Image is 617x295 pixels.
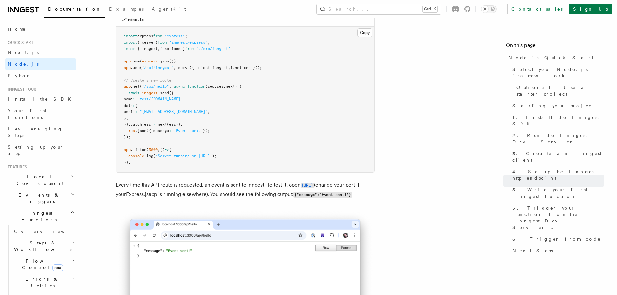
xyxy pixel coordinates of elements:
[510,233,604,245] a: 6. Trigger from code
[189,65,210,70] span: ({ client
[155,154,212,158] span: 'Server running on [URL]'
[124,122,128,127] span: })
[510,148,604,166] a: 3. Create an Inngest client
[48,6,101,12] span: Documentation
[124,116,126,120] span: }
[8,126,63,138] span: Leveraging Steps
[11,237,76,255] button: Steps & Workflows
[116,180,375,199] p: Every time this API route is requested, an event is sent to Inngest. To test it, open (change you...
[158,91,169,95] span: .send
[169,147,171,152] span: {
[14,229,81,234] span: Overview
[167,122,183,127] span: (err));
[512,114,604,127] span: 1. Install the Inngest SDK
[187,84,205,89] span: function
[128,154,144,158] span: console
[5,141,76,159] a: Setting up your app
[508,54,593,61] span: Node.js Quick Start
[512,247,553,254] span: Next Steps
[124,135,131,139] span: });
[105,2,148,17] a: Examples
[133,97,135,101] span: :
[512,236,601,242] span: 6. Trigger from code
[137,97,183,101] span: "test/[DOMAIN_NAME]"
[131,84,140,89] span: .get
[5,192,71,205] span: Events & Triggers
[212,154,217,158] span: );
[514,82,604,100] a: Optional: Use a starter project
[5,207,76,225] button: Inngest Functions
[169,91,174,95] span: ({
[169,40,208,45] span: "inngest/express"
[512,132,604,145] span: 2. Run the Inngest Dev Server
[124,40,137,45] span: import
[128,122,142,127] span: .catch
[5,93,76,105] a: Install the SDK
[208,109,210,114] span: ,
[124,59,131,63] span: app
[11,273,76,291] button: Errors & Retries
[11,255,76,273] button: Flow Controlnew
[44,2,105,18] a: Documentation
[512,102,594,109] span: Starting your project
[142,122,151,127] span: (err
[135,109,137,114] span: :
[152,6,186,12] span: AgentKit
[124,109,135,114] span: email
[178,65,189,70] span: serve
[293,192,352,198] code: {"message":"Event sent!"}
[160,46,185,51] span: functions }
[510,100,604,111] a: Starting your project
[8,26,26,32] span: Home
[510,245,604,256] a: Next Steps
[196,46,230,51] span: "./src/inngest"
[8,62,39,67] span: Node.js
[510,202,604,233] a: 5. Trigger your function from the Inngest Dev Server UI
[137,40,158,45] span: { serve }
[5,23,76,35] a: Home
[142,84,169,89] span: "/api/hello"
[144,154,153,158] span: .log
[5,123,76,141] a: Leveraging Steps
[5,171,76,189] button: Local Development
[11,276,70,289] span: Errors & Retries
[510,166,604,184] a: 4. Set up the Inngest http endpoint
[121,17,144,22] code: ./index.ts
[160,147,165,152] span: ()
[226,84,242,89] span: next) {
[131,59,140,63] span: .use
[169,84,171,89] span: ,
[5,87,36,92] span: Inngest tour
[124,84,131,89] span: app
[158,40,167,45] span: from
[183,97,185,101] span: ,
[510,111,604,130] a: 1. Install the Inngest SDK
[133,103,135,108] span: :
[512,150,604,163] span: 3. Create an Inngest client
[174,65,176,70] span: ,
[510,63,604,82] a: Select your Node.js framework
[146,129,169,133] span: ({ message
[124,34,137,38] span: import
[151,122,155,127] span: =>
[8,73,31,78] span: Python
[5,40,33,45] span: Quick start
[569,4,612,14] a: Sign Up
[5,47,76,58] a: Next.js
[124,78,171,83] span: // Create a new route
[301,183,314,188] code: [URL]
[5,58,76,70] a: Node.js
[124,97,133,101] span: name
[135,129,146,133] span: .json
[507,4,566,14] a: Contact sales
[185,46,194,51] span: from
[8,50,39,55] span: Next.js
[146,147,149,152] span: (
[8,144,63,156] span: Setting up your app
[11,225,76,237] a: Overview
[208,40,210,45] span: ;
[5,165,27,170] span: Features
[5,174,71,187] span: Local Development
[174,84,185,89] span: async
[301,182,314,188] a: [URL]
